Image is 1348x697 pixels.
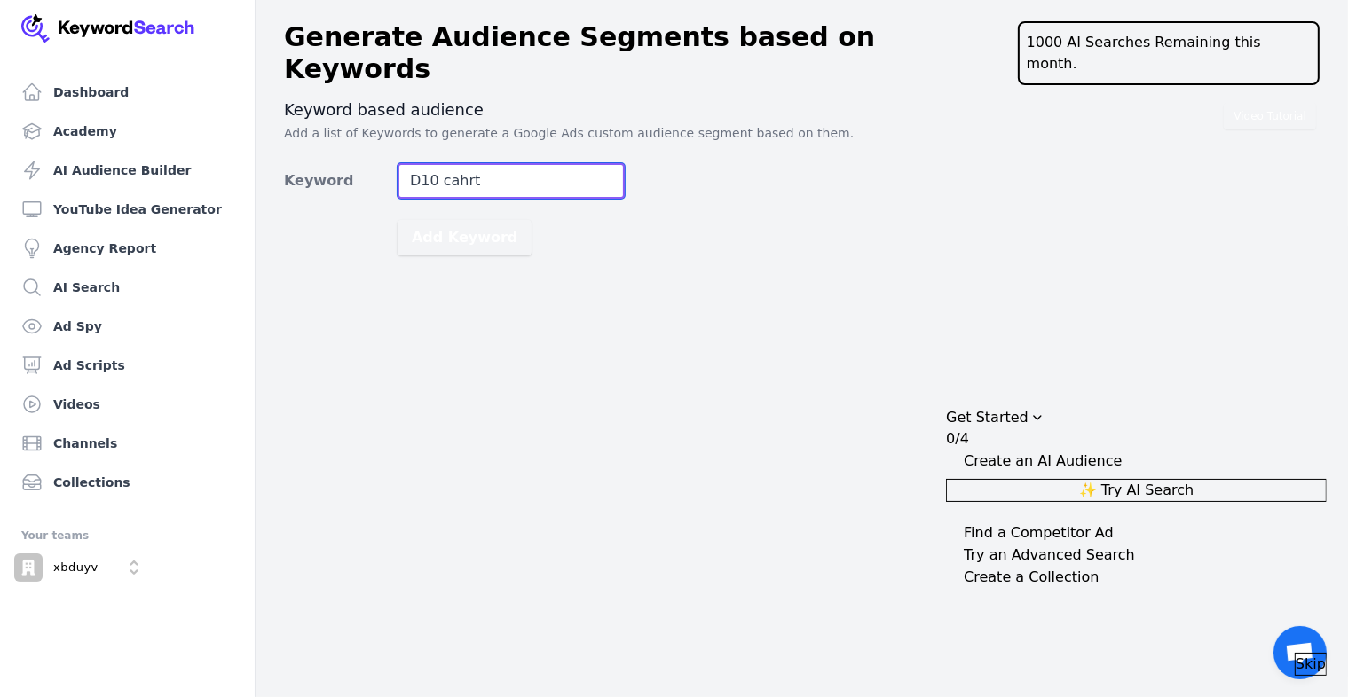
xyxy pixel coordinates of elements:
[1224,103,1316,129] button: Video Tutorial
[1079,480,1194,501] span: ✨ Try AI Search
[284,21,1018,85] h1: Generate Audience Segments based on Keywords
[1018,21,1320,85] div: 1000 AI Searches Remaining this month.
[1295,653,1327,676] button: Skip
[14,553,43,582] img: xbduyv
[21,525,233,546] div: Your teams
[964,544,1135,566] div: Try an Advanced Search
[946,479,1327,502] button: ✨ Try AI Search
[14,153,240,188] a: AI Audience Builder
[946,544,1327,566] button: Expand Checklist
[946,450,1327,472] button: Collapse Checklist
[284,170,398,192] label: Keyword
[964,522,1114,544] div: Find a Competitor Ad
[946,407,1327,676] div: Get Started
[14,553,148,582] button: Open organization switcher
[398,220,532,255] button: Add Keyword
[14,348,240,383] a: Ad Scripts
[946,407,1327,428] div: Drag to move checklist
[964,567,1099,588] div: Create a Collection
[14,192,240,227] a: YouTube Idea Generator
[946,428,969,450] div: 0/4
[946,407,1029,428] div: Get Started
[53,560,99,576] p: xbduyv
[14,114,240,149] a: Academy
[14,387,240,422] a: Videos
[284,99,1320,121] h3: Keyword based audience
[964,450,1122,472] div: Create an AI Audience
[14,309,240,344] a: Ad Spy
[21,14,195,43] img: Your Company
[398,163,625,199] input: Enter a Keyword
[284,124,1320,142] p: Add a list of Keywords to generate a Google Ads custom audience segment based on them.
[14,231,240,266] a: Agency Report
[946,407,1327,450] button: Collapse Checklist
[946,567,1327,588] button: Expand Checklist
[14,270,240,305] a: AI Search
[14,74,240,110] a: Dashboard
[946,522,1327,544] button: Expand Checklist
[14,426,240,461] a: Channels
[1296,654,1326,675] span: Skip
[14,465,240,500] a: Collections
